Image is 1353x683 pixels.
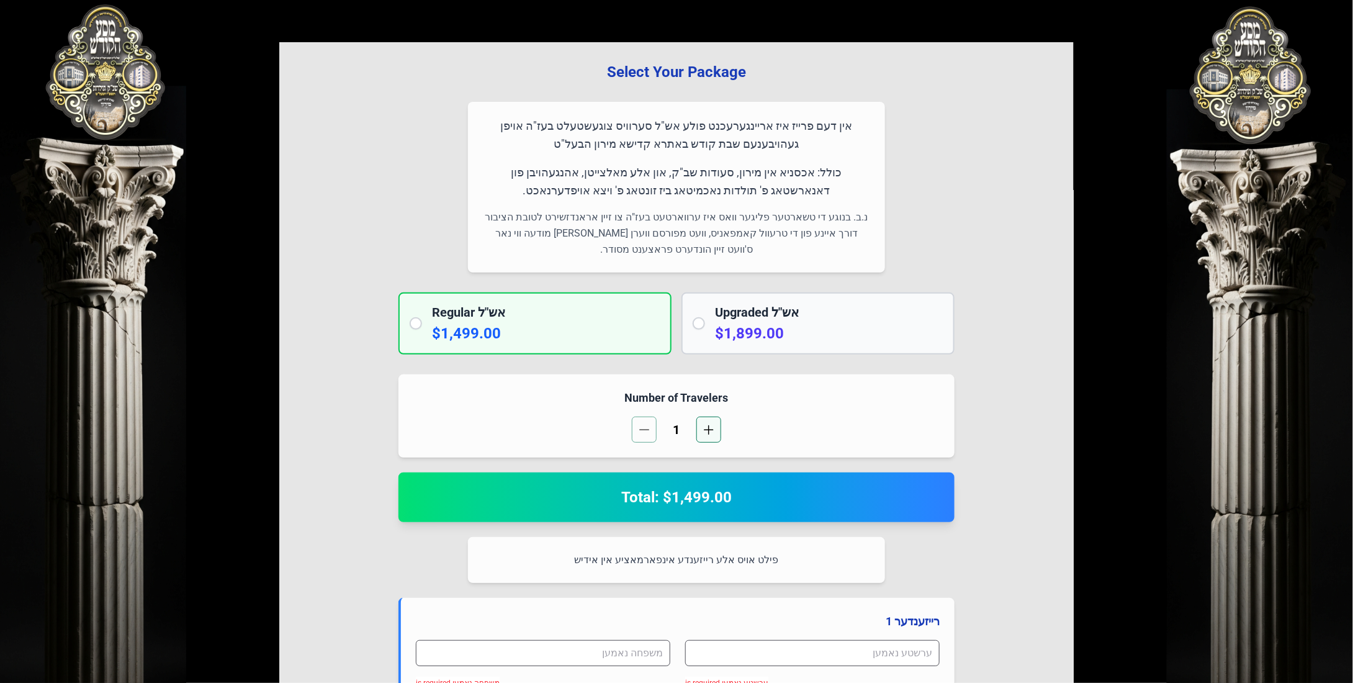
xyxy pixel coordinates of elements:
h4: רייזענדער 1 [416,613,940,630]
p: $1,899.00 [715,323,943,343]
p: $1,499.00 [432,323,660,343]
h2: Regular אש"ל [432,304,660,321]
p: כולל: אכסניא אין מירון, סעודות שב"ק, און אלע מאלצייטן, אהנגעהויבן פון דאנארשטאג פ' תולדות נאכמיטא... [483,163,870,200]
h3: Select Your Package [299,62,1054,82]
span: 1 [662,421,691,438]
h4: Number of Travelers [413,389,940,407]
p: אין דעם פרייז איז אריינגערעכנט פולע אש"ל סערוויס צוגעשטעלט בעז"ה אויפן געהויבענעם שבת קודש באתרא ... [483,117,870,153]
p: פילט אויס אלע רייזענדע אינפארמאציע אין אידיש [483,552,870,568]
h2: Upgraded אש"ל [715,304,943,321]
p: נ.ב. בנוגע די טשארטער פליגער וואס איז ערווארטעט בעז"ה צו זיין אראנדזשירט לטובת הציבור דורך איינע ... [483,209,870,258]
h2: Total: $1,499.00 [413,487,940,507]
